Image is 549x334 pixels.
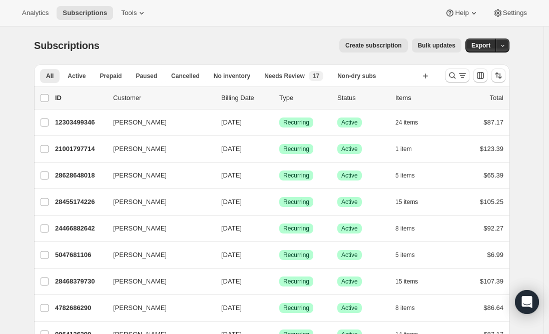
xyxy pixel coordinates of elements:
span: [DATE] [221,251,242,258]
span: [DATE] [221,277,242,285]
span: [PERSON_NAME] [113,117,167,127]
div: Type [279,93,329,103]
span: Cancelled [171,72,200,80]
p: 28468379730 [55,276,105,286]
div: Items [395,93,445,103]
span: $65.39 [483,171,503,179]
span: Create subscription [345,41,402,49]
span: Active [341,171,358,179]
div: 28468379730[PERSON_NAME][DATE]SuccessRecurringSuccessActive15 items$107.39 [55,274,503,288]
p: Status [337,93,387,103]
span: [DATE] [221,171,242,179]
span: 5 items [395,251,415,259]
button: [PERSON_NAME] [107,167,207,183]
span: 5 items [395,171,415,179]
span: Bulk updates [418,41,455,49]
span: [PERSON_NAME] [113,223,167,233]
span: Active [341,118,358,126]
span: Active [341,198,358,206]
span: $105.25 [480,198,503,205]
span: Recurring [283,171,309,179]
span: Active [341,251,358,259]
span: Recurring [283,118,309,126]
span: Active [341,304,358,312]
button: Customize table column order and visibility [473,68,487,82]
div: 12303499346[PERSON_NAME][DATE]SuccessRecurringSuccessActive24 items$87.17 [55,115,503,129]
span: $92.27 [483,224,503,232]
span: [DATE] [221,198,242,205]
p: ID [55,93,105,103]
button: 8 items [395,221,426,235]
span: Needs Review [264,72,305,80]
div: 24466882642[PERSON_NAME][DATE]SuccessRecurringSuccessActive8 items$92.27 [55,221,503,235]
span: No inventory [214,72,250,80]
div: 28628648018[PERSON_NAME][DATE]SuccessRecurringSuccessActive5 items$65.39 [55,168,503,182]
button: 1 item [395,142,423,156]
span: Prepaid [100,72,122,80]
span: 24 items [395,118,418,126]
span: [PERSON_NAME] [113,303,167,313]
button: Bulk updates [412,38,461,52]
span: Recurring [283,277,309,285]
button: 5 items [395,248,426,262]
span: All [46,72,54,80]
div: 4782686290[PERSON_NAME][DATE]SuccessRecurringSuccessActive8 items$86.64 [55,301,503,315]
button: Search and filter results [445,68,469,82]
button: [PERSON_NAME] [107,141,207,157]
button: [PERSON_NAME] [107,194,207,210]
button: [PERSON_NAME] [107,114,207,130]
span: 15 items [395,198,418,206]
button: Create subscription [339,38,408,52]
button: [PERSON_NAME] [107,220,207,236]
button: Analytics [16,6,55,20]
p: 28628648018 [55,170,105,180]
span: 8 items [395,304,415,312]
span: $87.17 [483,118,503,126]
button: [PERSON_NAME] [107,247,207,263]
p: 21001797714 [55,144,105,154]
span: [PERSON_NAME] [113,197,167,207]
button: 5 items [395,168,426,182]
p: Customer [113,93,213,103]
span: [DATE] [221,224,242,232]
span: Non-dry subs [337,72,376,80]
span: Recurring [283,224,309,232]
span: Recurring [283,145,309,153]
span: Active [68,72,86,80]
span: [DATE] [221,304,242,311]
button: Subscriptions [57,6,113,20]
p: 4782686290 [55,303,105,313]
span: [PERSON_NAME] [113,250,167,260]
button: 15 items [395,274,429,288]
p: 28455174226 [55,197,105,207]
span: [PERSON_NAME] [113,170,167,180]
span: Recurring [283,304,309,312]
span: $6.99 [487,251,503,258]
span: Active [341,277,358,285]
span: $107.39 [480,277,503,285]
p: Total [490,93,503,103]
span: Recurring [283,251,309,259]
span: [PERSON_NAME] [113,144,167,154]
span: $123.39 [480,145,503,152]
span: [DATE] [221,145,242,152]
p: 24466882642 [55,223,105,233]
button: 8 items [395,301,426,315]
button: [PERSON_NAME] [107,300,207,316]
span: Subscriptions [63,9,107,17]
button: 15 items [395,195,429,209]
button: Sort the results [491,68,505,82]
span: Export [471,41,490,49]
span: Active [341,145,358,153]
span: Settings [503,9,527,17]
span: [PERSON_NAME] [113,276,167,286]
span: 8 items [395,224,415,232]
span: 1 item [395,145,412,153]
div: 28455174226[PERSON_NAME][DATE]SuccessRecurringSuccessActive15 items$105.25 [55,195,503,209]
span: Help [455,9,468,17]
button: 24 items [395,115,429,129]
span: Tools [121,9,137,17]
button: Export [465,38,496,52]
span: Paused [136,72,157,80]
button: Tools [115,6,153,20]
